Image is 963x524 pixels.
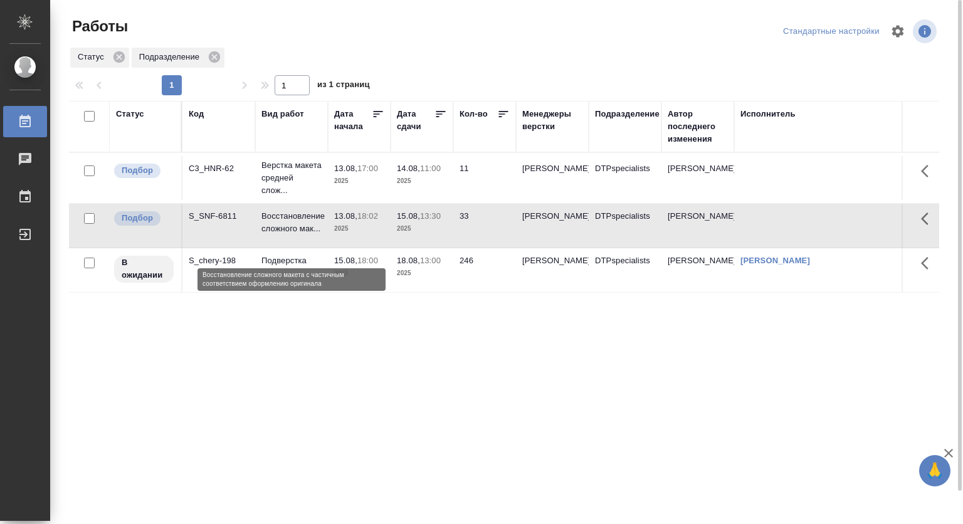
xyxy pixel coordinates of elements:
p: 17:00 [357,164,378,173]
p: 2025 [334,267,384,280]
button: Здесь прячутся важные кнопки [913,248,944,278]
p: 18:02 [357,211,378,221]
td: [PERSON_NAME] [661,204,734,248]
p: 13:30 [420,211,441,221]
td: 33 [453,204,516,248]
div: Статус [116,108,144,120]
p: 2025 [334,223,384,235]
td: [PERSON_NAME] [661,156,734,200]
td: 11 [453,156,516,200]
span: 🙏 [924,458,945,484]
div: Код [189,108,204,120]
div: Дата сдачи [397,108,434,133]
button: Здесь прячутся важные кнопки [913,156,944,186]
p: В ожидании [122,256,166,281]
button: 🙏 [919,455,950,486]
p: Верстка макета средней слож... [261,159,322,197]
div: Исполнитель [740,108,796,120]
p: [PERSON_NAME] [522,254,582,267]
span: Настроить таблицу [883,16,913,46]
div: split button [780,22,883,41]
div: S_SNF-6811 [189,210,249,223]
td: DTPspecialists [589,156,661,200]
p: [PERSON_NAME] [522,162,582,175]
p: 2025 [397,267,447,280]
div: Вид работ [261,108,304,120]
div: Можно подбирать исполнителей [113,162,175,179]
p: 15.08, [397,211,420,221]
div: Исполнитель назначен, приступать к работе пока рано [113,254,175,284]
span: Работы [69,16,128,36]
p: 18:00 [357,256,378,265]
td: DTPspecialists [589,248,661,292]
div: Дата начала [334,108,372,133]
p: 18.08, [397,256,420,265]
p: Статус [78,51,108,63]
p: 13:00 [420,256,441,265]
p: 11:00 [420,164,441,173]
p: 13.08, [334,211,357,221]
p: Подбор [122,164,153,177]
p: Подбор [122,212,153,224]
p: 2025 [334,175,384,187]
p: 15.08, [334,256,357,265]
button: Здесь прячутся важные кнопки [913,204,944,234]
p: Подразделение [139,51,204,63]
div: Автор последнего изменения [668,108,728,145]
p: Восстановление сложного мак... [261,210,322,235]
span: Посмотреть информацию [913,19,939,43]
div: S_chery-198 [189,254,249,267]
div: Подразделение [595,108,660,120]
td: [PERSON_NAME] [661,248,734,292]
p: Подверстка [261,254,322,267]
div: Статус [70,48,129,68]
div: Менеджеры верстки [522,108,582,133]
p: 2025 [397,175,447,187]
div: Подразделение [132,48,224,68]
div: C3_HNR-62 [189,162,249,175]
td: 246 [453,248,516,292]
a: [PERSON_NAME] [740,256,810,265]
p: 2025 [397,223,447,235]
span: из 1 страниц [317,77,370,95]
td: DTPspecialists [589,204,661,248]
div: Можно подбирать исполнителей [113,210,175,227]
p: 13.08, [334,164,357,173]
p: [PERSON_NAME] [522,210,582,223]
div: Кол-во [460,108,488,120]
p: 14.08, [397,164,420,173]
